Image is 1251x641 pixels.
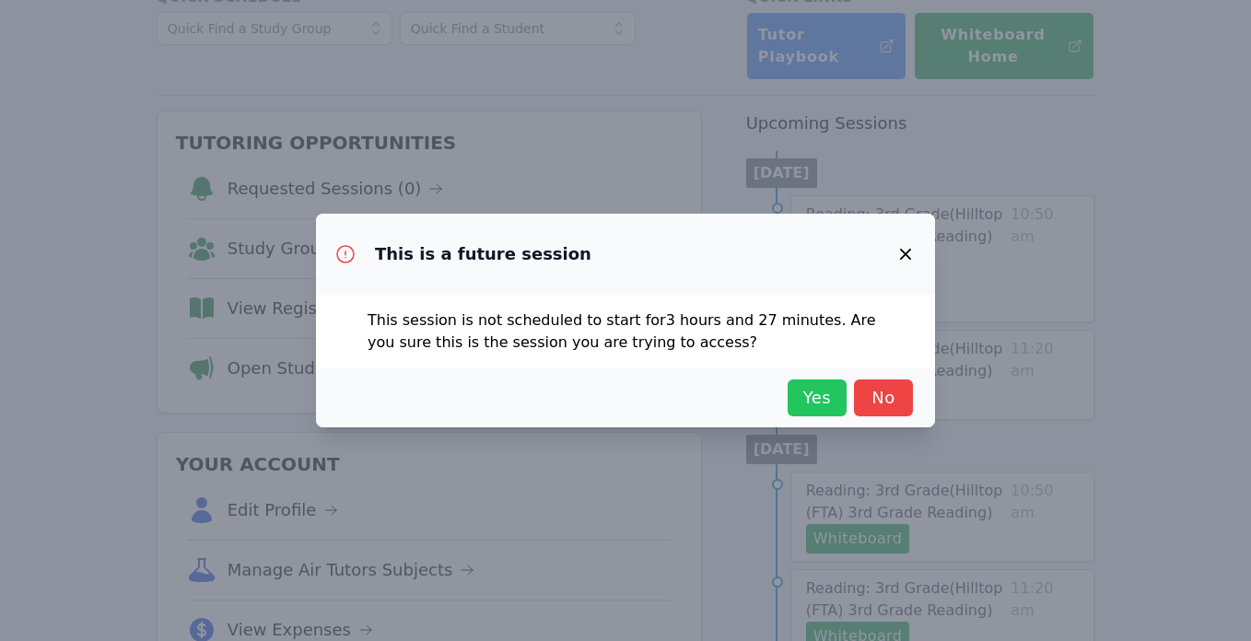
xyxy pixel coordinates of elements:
[788,379,847,416] button: Yes
[375,243,591,265] h3: This is a future session
[863,385,904,411] span: No
[854,379,913,416] button: No
[368,309,883,354] p: This session is not scheduled to start for 3 hours and 27 minutes . Are you sure this is the sess...
[797,385,837,411] span: Yes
